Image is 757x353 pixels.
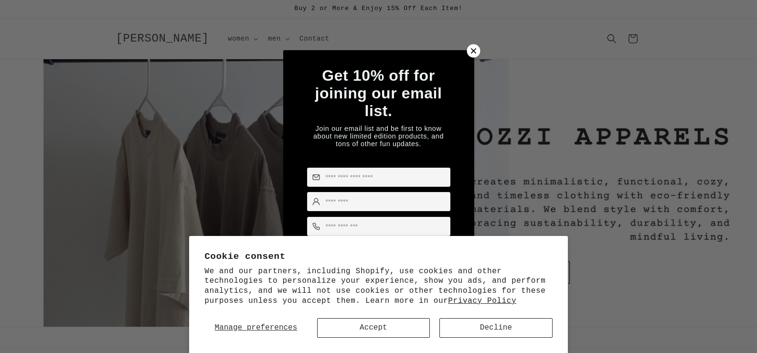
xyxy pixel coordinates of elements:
[439,318,553,338] button: Decline
[204,318,307,338] button: Manage preferences
[204,251,553,262] h2: Cookie consent
[448,297,516,305] a: Privacy Policy
[204,267,553,306] p: We and our partners, including Shopify, use cookies and other technologies to personalize your ex...
[317,318,430,338] button: Accept
[214,323,297,332] span: Manage preferences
